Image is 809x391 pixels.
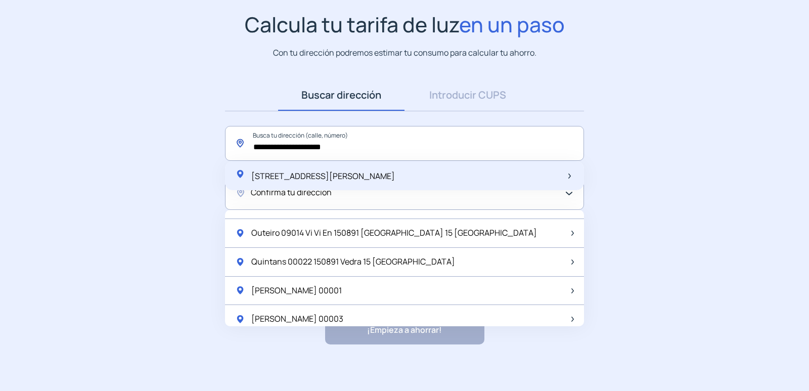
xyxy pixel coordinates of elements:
img: arrow-next-item.svg [571,231,574,236]
img: location-pin-green.svg [235,169,245,179]
img: arrow-next-item.svg [571,288,574,293]
span: en un paso [459,10,565,38]
img: location-pin-green.svg [235,314,245,324]
h1: Calcula tu tarifa de luz [245,12,565,37]
img: arrow-next-item.svg [571,317,574,322]
span: [PERSON_NAME] 00001 [251,284,342,297]
span: Outeiro 09014 Vi Vi En 150891 [GEOGRAPHIC_DATA] 15 [GEOGRAPHIC_DATA] [251,227,537,240]
img: location-pin-green.svg [235,228,245,238]
a: Introducir CUPS [404,79,531,111]
img: location-pin-green.svg [235,257,245,267]
span: [PERSON_NAME] 00003 [251,313,343,326]
span: Quintans 00022 150891 Vedra 15 [GEOGRAPHIC_DATA] [251,255,455,269]
a: Buscar dirección [278,79,404,111]
img: arrow-next-item.svg [568,173,571,179]
p: Con tu dirección podremos estimar tu consumo para calcular tu ahorro. [273,47,536,59]
img: location-pin-green.svg [235,285,245,295]
span: [STREET_ADDRESS][PERSON_NAME] [251,170,395,182]
span: Confirma tu dirección [251,186,332,199]
img: arrow-next-item.svg [571,259,574,265]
